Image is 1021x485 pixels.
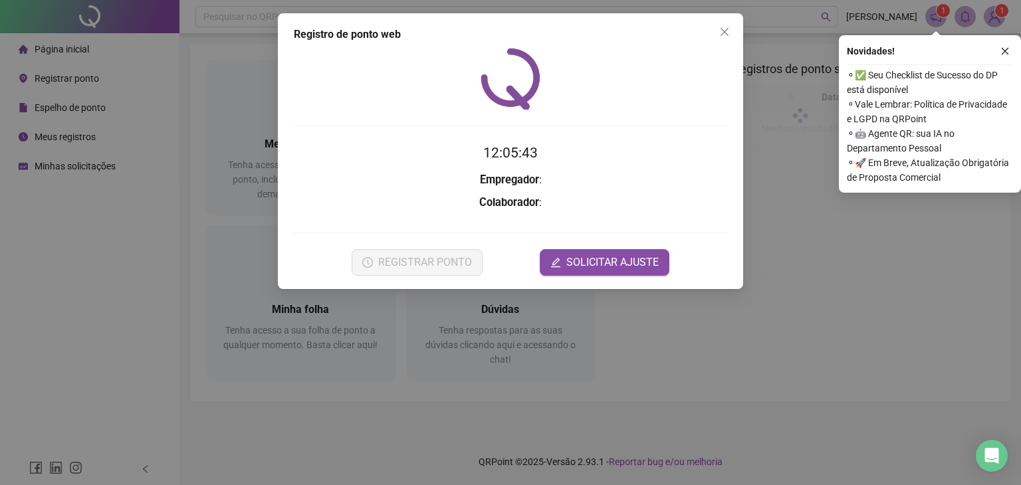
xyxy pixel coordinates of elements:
[566,254,659,270] span: SOLICITAR AJUSTE
[976,440,1008,472] div: Open Intercom Messenger
[847,97,1013,126] span: ⚬ Vale Lembrar: Política de Privacidade e LGPD na QRPoint
[714,21,735,43] button: Close
[847,155,1013,185] span: ⚬ 🚀 Em Breve, Atualização Obrigatória de Proposta Comercial
[481,48,540,110] img: QRPoint
[1000,47,1010,56] span: close
[847,44,895,58] span: Novidades !
[847,126,1013,155] span: ⚬ 🤖 Agente QR: sua IA no Departamento Pessoal
[719,27,730,37] span: close
[550,257,561,268] span: edit
[480,173,539,186] strong: Empregador
[847,68,1013,97] span: ⚬ ✅ Seu Checklist de Sucesso do DP está disponível
[479,196,539,209] strong: Colaborador
[294,171,727,189] h3: :
[352,249,483,276] button: REGISTRAR PONTO
[540,249,669,276] button: editSOLICITAR AJUSTE
[294,27,727,43] div: Registro de ponto web
[294,194,727,211] h3: :
[483,145,538,161] time: 12:05:43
